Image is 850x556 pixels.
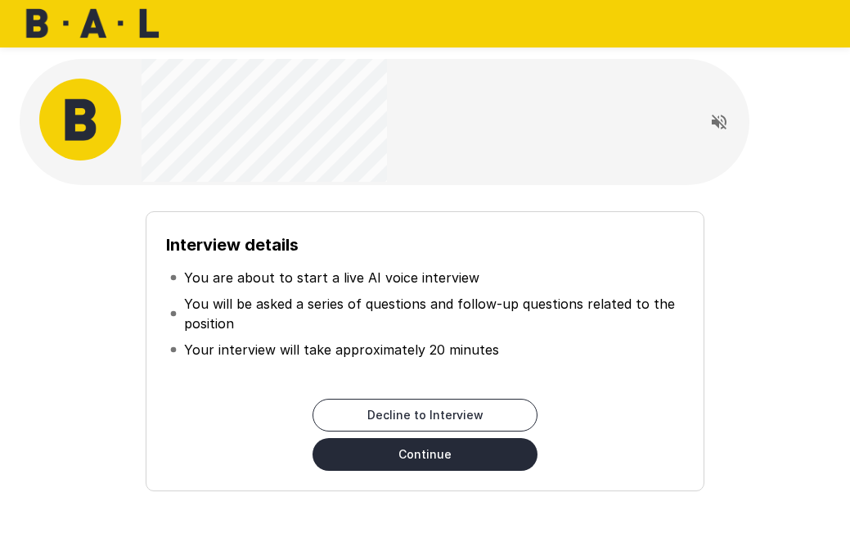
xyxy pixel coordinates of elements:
button: Decline to Interview [313,399,537,432]
p: You will be asked a series of questions and follow-up questions related to the position [184,294,681,333]
button: Continue [313,438,537,471]
p: Your interview will take approximately 20 minutes [184,340,499,359]
b: Interview details [166,235,299,255]
img: bal_avatar.png [39,79,121,160]
button: Read questions aloud [703,106,735,138]
p: You are about to start a live AI voice interview [184,268,479,287]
